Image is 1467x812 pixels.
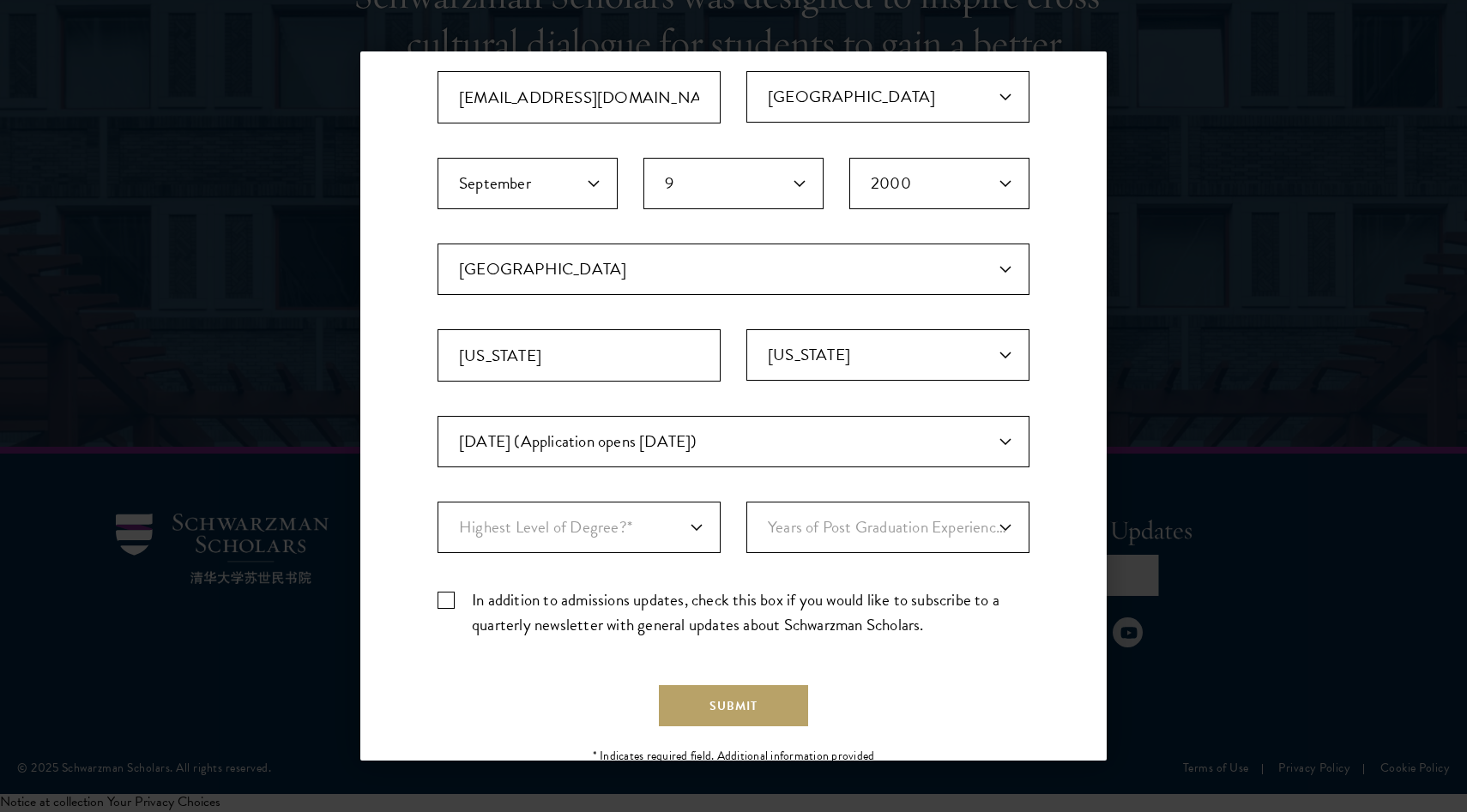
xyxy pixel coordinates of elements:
[438,502,721,553] div: Highest Level of Degree?*
[438,587,1029,637] label: In addition to admissions updates, check this box if you would like to subscribe to a quarterly n...
[849,158,1029,209] select: Year
[643,158,824,209] select: Day
[586,747,882,783] div: * Indicates required field. Additional information provided will be used to personalize our commu...
[438,329,721,382] input: City
[438,71,721,123] input: Email Address*
[438,158,618,209] select: Month
[746,71,1029,123] div: Primary Citizenship*
[438,587,1029,637] div: Check this box to receive a quarterly newsletter with general updates about Schwarzman Scholars.
[659,685,808,726] button: Submit
[438,416,1029,467] div: Anticipated Entry Term*
[438,158,1029,244] div: Birthdate*
[746,502,1029,553] div: Years of Post Graduation Experience?*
